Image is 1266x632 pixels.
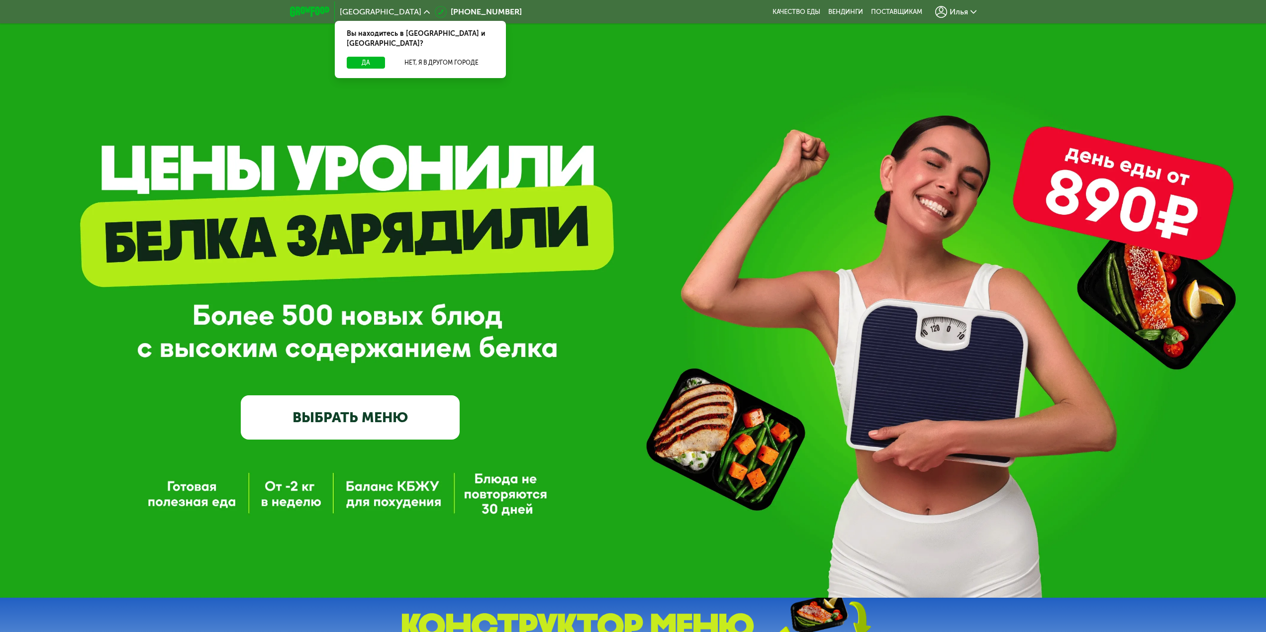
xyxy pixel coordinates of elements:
span: [GEOGRAPHIC_DATA] [340,8,421,16]
div: поставщикам [871,8,922,16]
a: ВЫБРАТЬ МЕНЮ [241,395,460,439]
div: Вы находитесь в [GEOGRAPHIC_DATA] и [GEOGRAPHIC_DATA]? [335,21,506,57]
button: Да [347,57,385,69]
span: Илья [950,8,968,16]
a: Качество еды [773,8,820,16]
a: Вендинги [828,8,863,16]
button: Нет, я в другом городе [389,57,494,69]
a: [PHONE_NUMBER] [435,6,522,18]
